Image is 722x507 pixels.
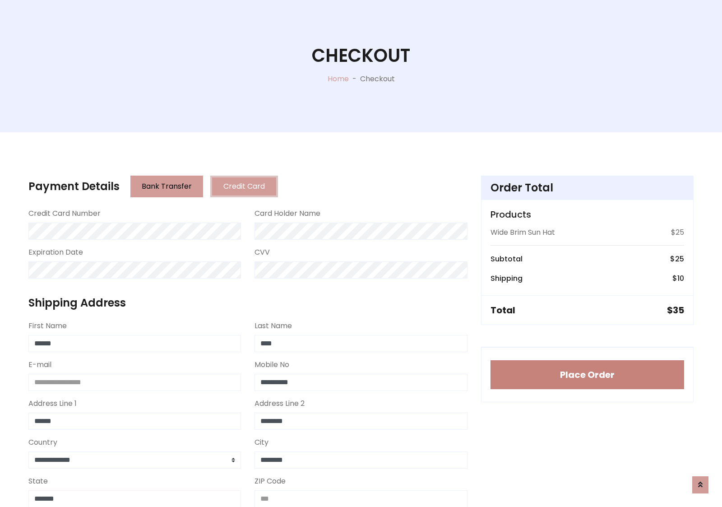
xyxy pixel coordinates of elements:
[28,247,83,258] label: Expiration Date
[28,359,51,370] label: E-mail
[255,208,320,219] label: Card Holder Name
[671,227,684,238] p: $25
[28,180,120,193] h4: Payment Details
[130,176,203,197] button: Bank Transfer
[667,305,684,316] h5: $
[491,181,684,195] h4: Order Total
[491,227,555,238] p: Wide Brim Sun Hat
[360,74,395,84] p: Checkout
[675,254,684,264] span: 25
[210,176,278,197] button: Credit Card
[677,273,684,284] span: 10
[28,321,67,331] label: First Name
[28,398,77,409] label: Address Line 1
[672,274,684,283] h6: $
[28,208,101,219] label: Credit Card Number
[255,247,270,258] label: CVV
[491,274,523,283] h6: Shipping
[328,74,349,84] a: Home
[491,360,684,389] button: Place Order
[255,437,268,448] label: City
[491,255,523,263] h6: Subtotal
[255,398,305,409] label: Address Line 2
[255,476,286,487] label: ZIP Code
[491,305,515,316] h5: Total
[670,255,684,263] h6: $
[28,437,57,448] label: Country
[491,209,684,220] h5: Products
[255,321,292,331] label: Last Name
[673,304,684,316] span: 35
[28,297,467,310] h4: Shipping Address
[255,359,289,370] label: Mobile No
[312,45,410,66] h1: Checkout
[28,476,48,487] label: State
[349,74,360,84] p: -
